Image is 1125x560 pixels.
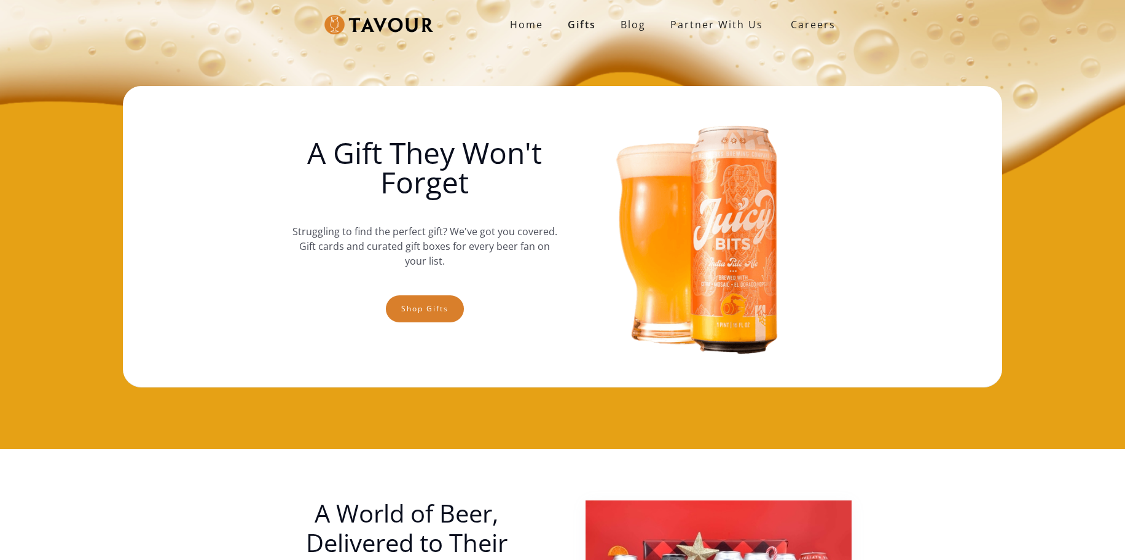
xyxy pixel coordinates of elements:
strong: Careers [791,12,836,37]
h1: A Gift They Won't Forget [292,138,557,197]
a: Shop gifts [386,295,464,322]
p: Struggling to find the perfect gift? We've got you covered. Gift cards and curated gift boxes for... [292,212,557,281]
a: Gifts [555,12,608,37]
strong: Home [510,18,543,31]
a: partner with us [658,12,775,37]
a: Careers [775,7,845,42]
a: Home [498,12,555,37]
a: Blog [608,12,658,37]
